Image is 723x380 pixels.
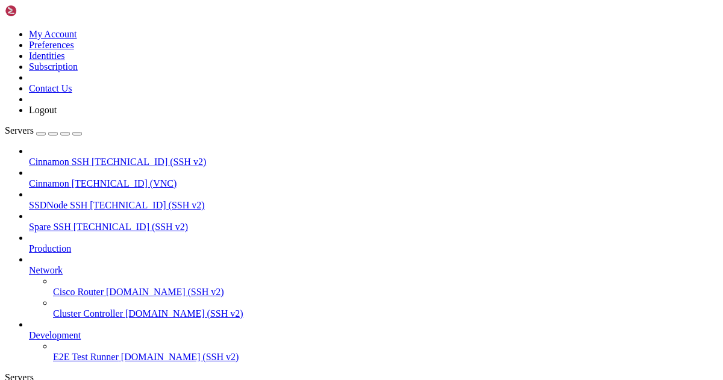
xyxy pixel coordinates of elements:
[5,125,82,135] a: Servers
[121,352,239,362] span: [DOMAIN_NAME] (SSH v2)
[29,243,718,254] a: Production
[29,222,718,232] a: Spare SSH [TECHNICAL_ID] (SSH v2)
[90,200,204,210] span: [TECHNICAL_ID] (SSH v2)
[53,276,718,297] li: Cisco Router [DOMAIN_NAME] (SSH v2)
[29,222,71,232] span: Spare SSH
[125,308,243,319] span: [DOMAIN_NAME] (SSH v2)
[29,254,718,319] li: Network
[53,341,718,363] li: E2E Test Runner [DOMAIN_NAME] (SSH v2)
[74,222,188,232] span: [TECHNICAL_ID] (SSH v2)
[29,40,74,50] a: Preferences
[53,352,718,363] a: E2E Test Runner [DOMAIN_NAME] (SSH v2)
[29,105,57,115] a: Logout
[106,287,224,297] span: [DOMAIN_NAME] (SSH v2)
[29,146,718,167] li: Cinnamon SSH [TECHNICAL_ID] (SSH v2)
[53,287,104,297] span: Cisco Router
[29,265,63,275] span: Network
[29,157,718,167] a: Cinnamon SSH [TECHNICAL_ID] (SSH v2)
[29,232,718,254] li: Production
[29,243,71,254] span: Production
[29,211,718,232] li: Spare SSH [TECHNICAL_ID] (SSH v2)
[5,125,34,135] span: Servers
[29,29,77,39] a: My Account
[29,178,718,189] a: Cinnamon [TECHNICAL_ID] (VNC)
[53,287,718,297] a: Cisco Router [DOMAIN_NAME] (SSH v2)
[29,167,718,189] li: Cinnamon [TECHNICAL_ID] (VNC)
[29,51,65,61] a: Identities
[29,157,89,167] span: Cinnamon SSH
[29,61,78,72] a: Subscription
[29,200,718,211] a: SSDNode SSH [TECHNICAL_ID] (SSH v2)
[29,83,72,93] a: Contact Us
[53,308,123,319] span: Cluster Controller
[53,297,718,319] li: Cluster Controller [DOMAIN_NAME] (SSH v2)
[29,189,718,211] li: SSDNode SSH [TECHNICAL_ID] (SSH v2)
[92,157,206,167] span: [TECHNICAL_ID] (SSH v2)
[29,330,718,341] a: Development
[29,265,718,276] a: Network
[72,178,177,188] span: [TECHNICAL_ID] (VNC)
[5,5,74,17] img: Shellngn
[29,200,87,210] span: SSDNode SSH
[29,319,718,363] li: Development
[29,330,81,340] span: Development
[53,352,119,362] span: E2E Test Runner
[29,178,69,188] span: Cinnamon
[53,308,718,319] a: Cluster Controller [DOMAIN_NAME] (SSH v2)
